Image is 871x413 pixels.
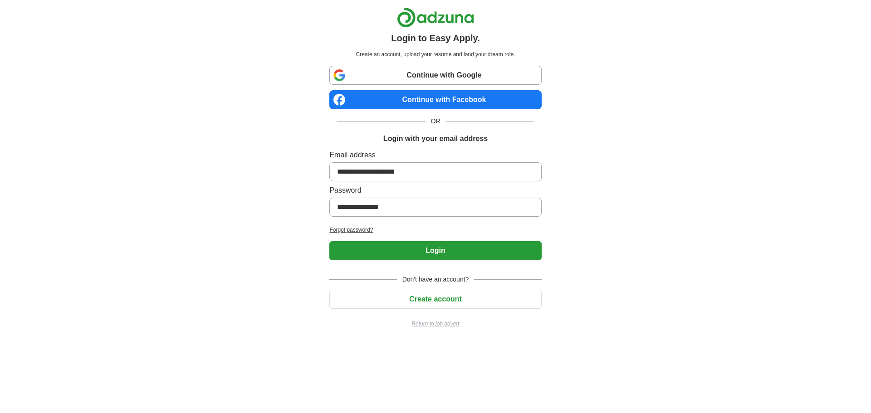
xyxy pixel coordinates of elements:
[329,66,541,85] a: Continue with Google
[329,226,541,234] a: Forgot password?
[397,7,474,28] img: Adzuna logo
[329,150,541,160] label: Email address
[329,320,541,328] a: Return to job advert
[383,133,488,144] h1: Login with your email address
[329,295,541,303] a: Create account
[329,290,541,309] button: Create account
[329,185,541,196] label: Password
[331,50,539,58] p: Create an account, upload your resume and land your dream role.
[426,117,446,126] span: OR
[397,275,475,284] span: Don't have an account?
[329,241,541,260] button: Login
[329,90,541,109] a: Continue with Facebook
[391,31,480,45] h1: Login to Easy Apply.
